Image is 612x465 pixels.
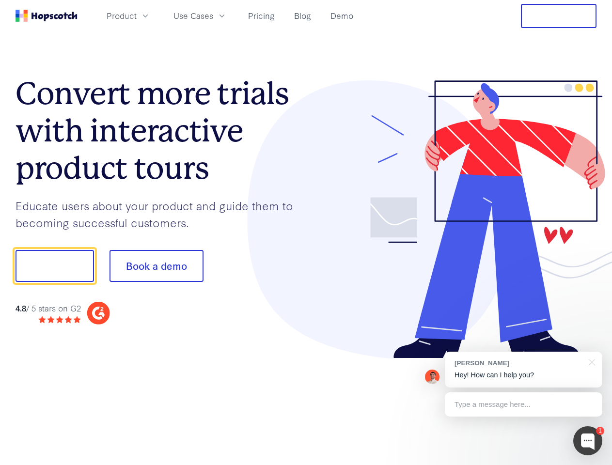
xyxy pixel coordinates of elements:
div: [PERSON_NAME] [455,358,583,368]
button: Use Cases [168,8,233,24]
p: Hey! How can I help you? [455,370,593,380]
div: Type a message here... [445,392,602,417]
button: Free Trial [521,4,596,28]
span: Use Cases [173,10,213,22]
img: Mark Spera [425,370,439,384]
a: Blog [290,8,315,24]
a: Home [16,10,78,22]
h1: Convert more trials with interactive product tours [16,75,306,186]
a: Pricing [244,8,279,24]
p: Educate users about your product and guide them to becoming successful customers. [16,197,306,231]
button: Product [101,8,156,24]
a: Demo [327,8,357,24]
button: Show me! [16,250,94,282]
div: 1 [596,427,604,435]
strong: 4.8 [16,302,26,313]
span: Product [107,10,137,22]
button: Book a demo [110,250,204,282]
div: / 5 stars on G2 [16,302,81,314]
